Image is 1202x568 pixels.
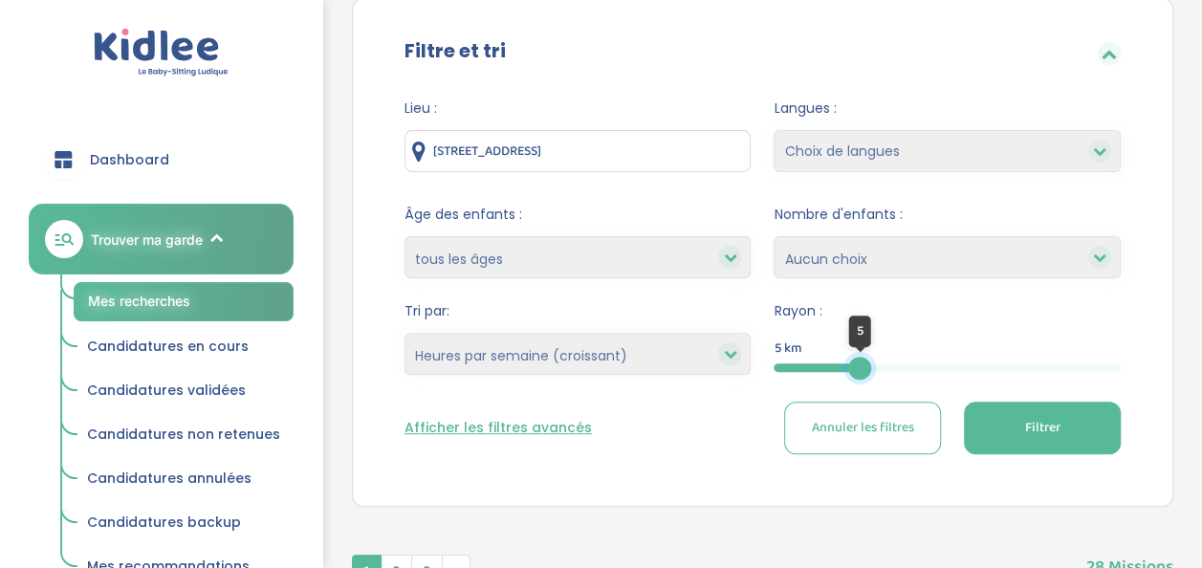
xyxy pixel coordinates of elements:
a: Mes recherches [74,282,294,321]
span: 5 [857,320,863,341]
span: Lieu : [404,98,752,119]
a: Candidatures non retenues [74,417,294,453]
span: Nombre d'enfants : [774,205,1121,225]
button: Annuler les filtres [784,402,941,454]
a: Trouver ma garde [29,204,294,274]
span: Mes recherches [88,293,190,309]
span: Candidatures annulées [87,469,251,488]
input: Ville ou code postale [404,130,752,172]
a: Dashboard [29,125,294,194]
span: Annuler les filtres [811,418,913,438]
button: Filtrer [964,402,1121,454]
a: Candidatures en cours [74,329,294,365]
button: Afficher les filtres avancés [404,418,592,438]
span: Dashboard [90,150,169,170]
a: Candidatures annulées [74,461,294,497]
a: Candidatures backup [74,505,294,541]
span: Langues : [774,98,1121,119]
img: logo.svg [94,29,229,77]
span: Tri par: [404,301,752,321]
span: Candidatures validées [87,381,246,400]
a: Candidatures validées [74,373,294,409]
span: Âge des enfants : [404,205,752,225]
span: Trouver ma garde [91,229,203,250]
span: Candidatures backup [87,513,241,532]
span: Candidatures en cours [87,337,249,356]
span: Rayon : [774,301,1121,321]
span: Candidatures non retenues [87,425,280,444]
span: 5 km [774,339,801,359]
label: Filtre et tri [404,36,506,65]
span: Filtrer [1024,418,1060,438]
